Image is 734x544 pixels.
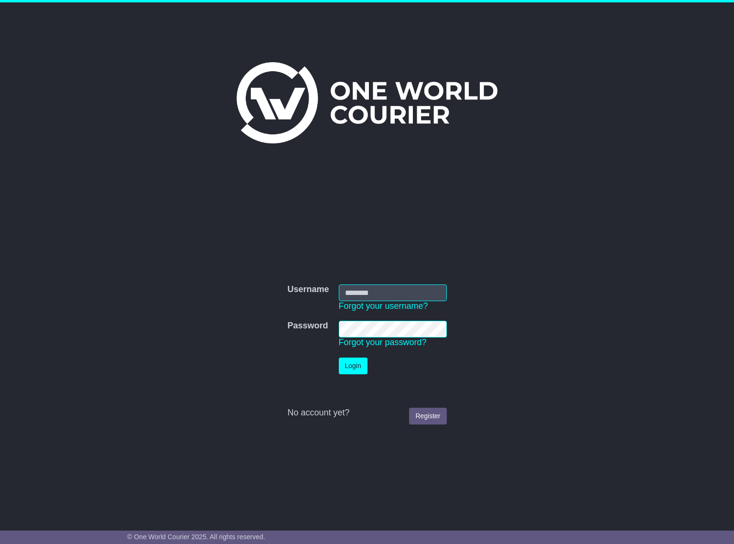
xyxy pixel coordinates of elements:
[339,358,367,374] button: Login
[287,408,446,418] div: No account yet?
[287,321,328,331] label: Password
[127,533,265,541] span: © One World Courier 2025. All rights reserved.
[409,408,446,424] a: Register
[287,284,329,295] label: Username
[339,337,427,347] a: Forgot your password?
[237,62,497,143] img: One World
[339,301,428,311] a: Forgot your username?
